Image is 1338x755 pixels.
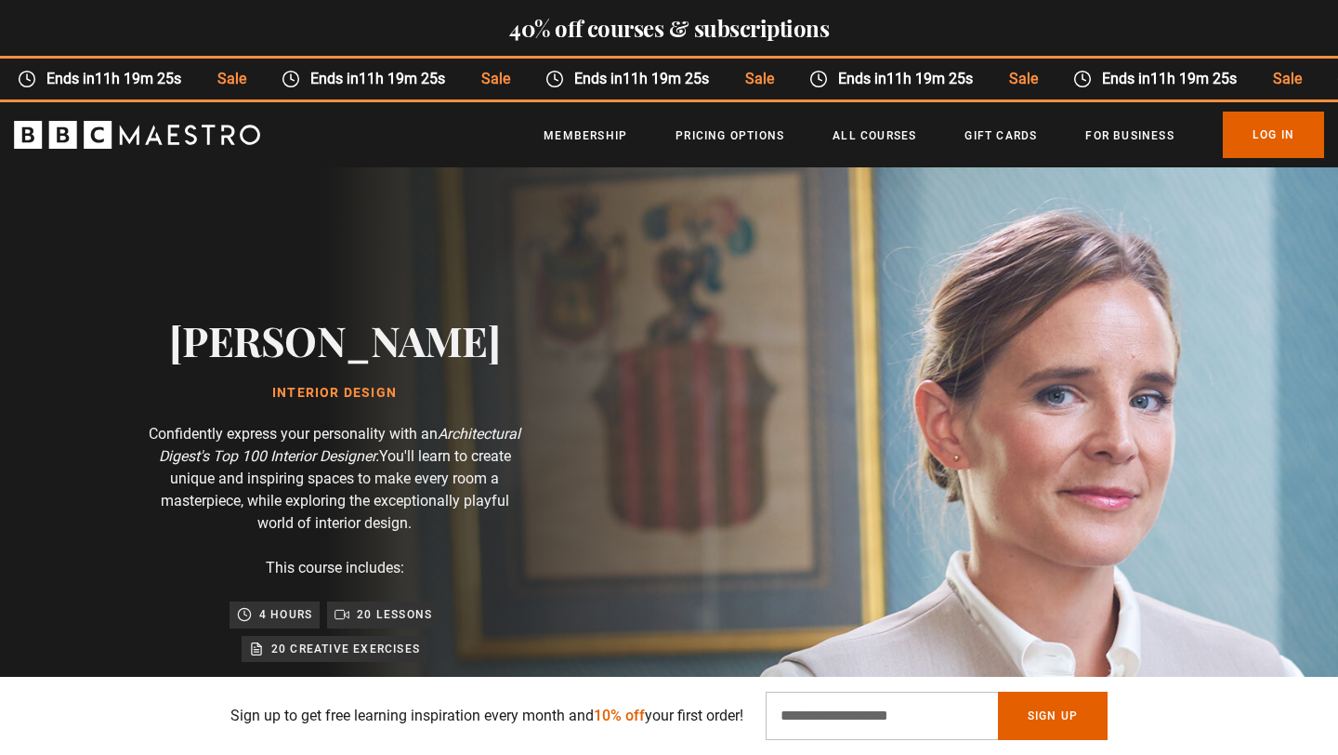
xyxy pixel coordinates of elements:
time: 11h 19m 25s [1150,70,1237,87]
a: For business [1085,126,1174,145]
p: 20 lessons [357,605,432,624]
span: Ends in [300,68,463,90]
span: Sale [1254,68,1318,90]
p: Sign up to get free learning inspiration every month and your first order! [230,705,743,727]
a: Log In [1223,112,1324,158]
span: Ends in [828,68,990,90]
span: Sale [463,68,527,90]
a: Gift Cards [964,126,1037,145]
span: Sale [727,68,791,90]
span: Ends in [564,68,727,90]
h1: Interior Design [169,386,501,401]
p: Confidently express your personality with an You'll learn to create unique and inspiring spaces t... [149,423,520,535]
p: 20 creative exercises [271,640,420,658]
span: Sale [199,68,263,90]
time: 11h 19m 25s [623,70,709,87]
button: Sign Up [998,692,1108,740]
span: 10% off [594,707,645,724]
span: Sale [990,68,1055,90]
a: All Courses [833,126,916,145]
a: Membership [544,126,627,145]
p: This course includes: [266,557,404,579]
h2: [PERSON_NAME] [169,316,501,364]
span: Ends in [36,68,199,90]
p: 4 hours [259,605,312,624]
nav: Primary [544,112,1324,158]
time: 11h 19m 25s [886,70,973,87]
svg: BBC Maestro [14,121,260,149]
time: 11h 19m 25s [359,70,445,87]
time: 11h 19m 25s [95,70,181,87]
a: Pricing Options [676,126,784,145]
span: Ends in [1092,68,1254,90]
